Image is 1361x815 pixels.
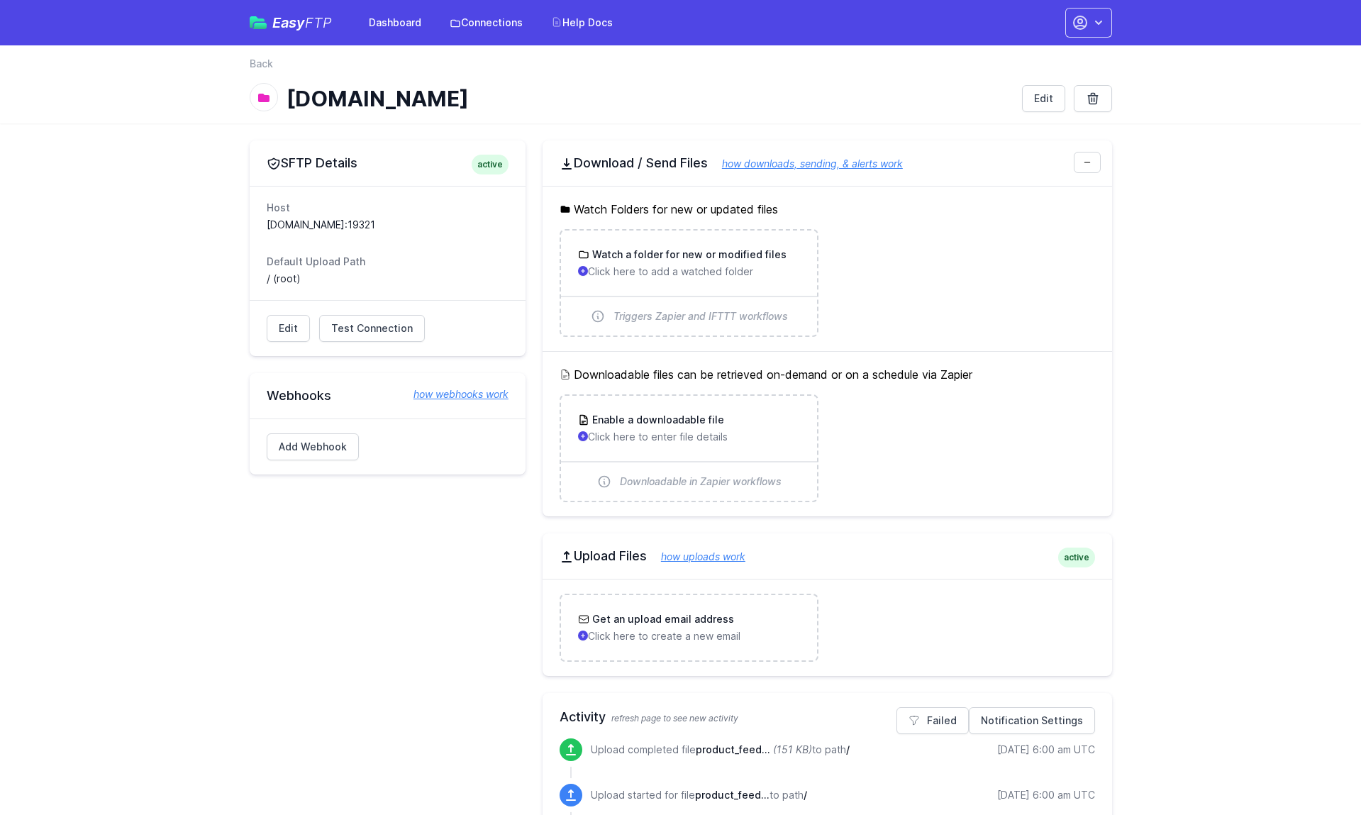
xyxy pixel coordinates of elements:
nav: Breadcrumb [250,57,1112,79]
a: Edit [267,315,310,342]
h3: Get an upload email address [589,612,734,626]
dd: [DOMAIN_NAME]:19321 [267,218,509,232]
a: how uploads work [647,550,745,562]
span: product_feed.json [696,743,770,755]
a: Test Connection [319,315,425,342]
a: how webhooks work [399,387,509,401]
h5: Downloadable files can be retrieved on-demand or on a schedule via Zapier [560,366,1095,383]
a: Get an upload email address Click here to create a new email [561,595,817,660]
span: Triggers Zapier and IFTTT workflows [613,309,788,323]
dt: Host [267,201,509,215]
span: / [804,789,807,801]
span: Easy [272,16,332,30]
a: EasyFTP [250,16,332,30]
p: Click here to add a watched folder [578,265,800,279]
h2: Webhooks [267,387,509,404]
span: Test Connection [331,321,413,336]
span: refresh page to see new activity [611,713,738,723]
a: Edit [1022,85,1065,112]
span: / [846,743,850,755]
h3: Enable a downloadable file [589,413,724,427]
h2: SFTP Details [267,155,509,172]
span: product_feed.json [695,789,770,801]
div: [DATE] 6:00 am UTC [997,743,1095,757]
h2: Activity [560,707,1095,727]
h5: Watch Folders for new or updated files [560,201,1095,218]
a: Connections [441,10,531,35]
span: active [472,155,509,174]
span: active [1058,548,1095,567]
i: (151 KB) [773,743,812,755]
h2: Upload Files [560,548,1095,565]
a: Help Docs [543,10,621,35]
a: Failed [896,707,969,734]
p: Upload completed file to path [591,743,850,757]
a: Enable a downloadable file Click here to enter file details Downloadable in Zapier workflows [561,396,817,501]
dd: / (root) [267,272,509,286]
img: easyftp_logo.png [250,16,267,29]
span: Downloadable in Zapier workflows [620,475,782,489]
p: Upload started for file to path [591,788,807,802]
h1: [DOMAIN_NAME] [287,86,1011,111]
a: Back [250,57,273,71]
a: Notification Settings [969,707,1095,734]
h2: Download / Send Files [560,155,1095,172]
div: [DATE] 6:00 am UTC [997,788,1095,802]
a: Watch a folder for new or modified files Click here to add a watched folder Triggers Zapier and I... [561,231,817,336]
a: how downloads, sending, & alerts work [708,157,903,170]
dt: Default Upload Path [267,255,509,269]
p: Click here to enter file details [578,430,800,444]
span: FTP [305,14,332,31]
h3: Watch a folder for new or modified files [589,248,787,262]
a: Dashboard [360,10,430,35]
a: Add Webhook [267,433,359,460]
p: Click here to create a new email [578,629,800,643]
